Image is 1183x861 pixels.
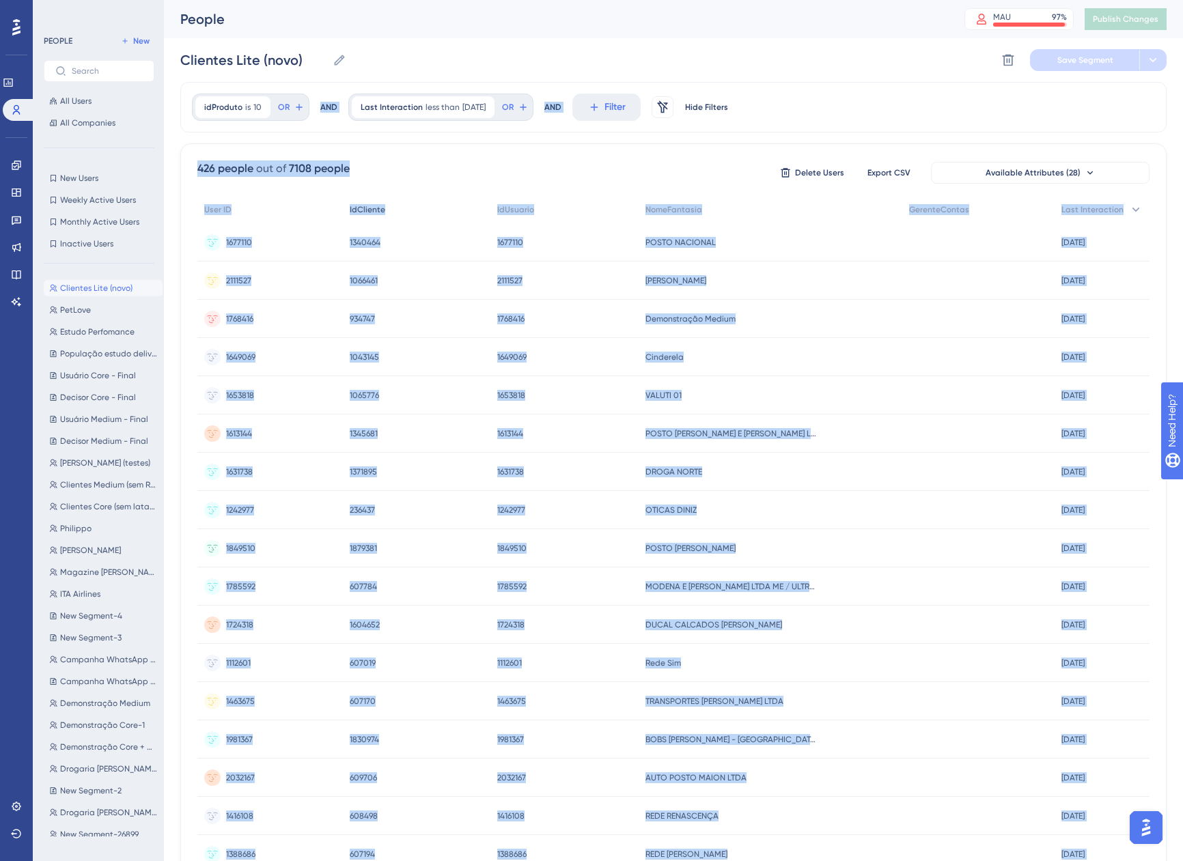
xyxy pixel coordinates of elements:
span: New Segment-26899 [60,829,139,840]
span: BOBS [PERSON_NAME] - [GEOGRAPHIC_DATA] [645,734,816,745]
span: Export CSV [867,167,910,178]
span: User ID [204,204,232,215]
span: Last Interaction [361,102,423,113]
span: GerenteContas [909,204,969,215]
span: 609706 [350,772,377,783]
span: 1677110 [497,237,523,248]
button: Usuário Medium - Final [44,411,163,427]
button: Demonstração Medium [44,695,163,711]
span: Demonstração Core + Medium [60,742,157,752]
span: 1631738 [497,466,524,477]
time: [DATE] [1061,849,1085,859]
button: Weekly Active Users [44,192,154,208]
span: Estudo Perfomance [60,326,135,337]
span: New Segment-3 [60,632,122,643]
time: [DATE] [1061,314,1085,324]
span: Demonstração Medium [60,698,150,709]
span: 236437 [350,505,375,516]
span: Weekly Active Users [60,195,136,206]
time: [DATE] [1061,429,1085,438]
time: [DATE] [1061,276,1085,285]
span: AUTO POSTO MAION LTDA [645,772,747,783]
span: Drogaria [PERSON_NAME] [60,807,157,818]
span: 1340464 [350,237,380,248]
button: [PERSON_NAME] (testes) [44,455,163,471]
button: Demonstração Core + Medium [44,739,163,755]
span: POSTO NACIONAL [645,237,716,248]
span: 1604652 [350,619,380,630]
time: [DATE] [1061,238,1085,247]
span: 1849510 [226,543,255,554]
button: New Segment-26899 [44,826,163,843]
span: 1785592 [226,581,255,592]
span: All Companies [60,117,115,128]
span: Rede Sim [645,658,681,668]
time: [DATE] [1061,582,1085,591]
span: ITA Airlines [60,589,100,599]
span: Last Interaction [1061,204,1124,215]
span: 1785592 [497,581,527,592]
span: [PERSON_NAME] (testes) [60,457,150,468]
span: REDE [PERSON_NAME] [645,849,727,860]
span: 1345681 [350,428,378,439]
span: Monthly Active Users [60,216,139,227]
span: 1112601 [497,658,522,668]
span: Usuário Medium - Final [60,414,148,425]
time: [DATE] [1061,352,1085,362]
span: New [133,36,150,46]
button: OR [500,96,530,118]
span: 1043145 [350,352,379,363]
div: AND [320,94,337,121]
input: Search [72,66,143,76]
button: Delete Users [778,162,846,184]
span: 1677110 [226,237,252,248]
span: New Segment-4 [60,610,122,621]
div: 7108 people [289,160,350,177]
span: 2111527 [226,275,251,286]
span: 1463675 [497,696,526,707]
button: [PERSON_NAME] [44,542,163,559]
span: New Users [60,173,98,184]
div: MAU [993,12,1011,23]
span: 1388686 [226,849,255,860]
span: Decisor Medium - Final [60,436,148,447]
time: [DATE] [1061,696,1085,706]
time: [DATE] [1061,620,1085,630]
button: ITA Airlines [44,586,163,602]
button: Decisor Medium - Final [44,433,163,449]
button: Clientes Medium (sem Raízen) [44,477,163,493]
span: 1724318 [497,619,525,630]
span: 1242977 [497,505,525,516]
div: 97 % [1052,12,1067,23]
time: [DATE] [1061,773,1085,782]
span: Philippo [60,523,92,534]
time: [DATE] [1061,544,1085,553]
span: 2111527 [497,275,523,286]
button: New Users [44,170,154,186]
button: PetLove [44,302,163,318]
span: POSTO [PERSON_NAME] E [PERSON_NAME] L-[PERSON_NAME] [645,428,816,439]
span: MODENA E [PERSON_NAME] LTDA ME / ULTRAPOPULAR [645,581,816,592]
span: OR [278,102,290,113]
button: Decisor Core - Final [44,389,163,406]
button: Inactive Users [44,236,154,252]
span: 607194 [350,849,375,860]
span: 934747 [350,313,375,324]
button: All Users [44,93,154,109]
button: New Segment-2 [44,782,163,799]
button: Publish Changes [1085,8,1167,30]
span: 1416108 [226,810,253,821]
span: Hide Filters [685,102,728,113]
span: 1649069 [226,352,255,363]
button: Clientes Core (sem latam) [44,498,163,515]
button: População estudo delivery [DATE] [44,345,163,362]
span: 1388686 [497,849,527,860]
button: New Segment-3 [44,630,163,646]
span: Need Help? [32,3,85,20]
span: Clientes Lite (novo) [60,283,133,294]
span: 1463675 [226,696,255,707]
span: 1830974 [350,734,379,745]
span: less than [426,102,460,113]
span: [PERSON_NAME] [645,275,706,286]
time: [DATE] [1061,505,1085,515]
